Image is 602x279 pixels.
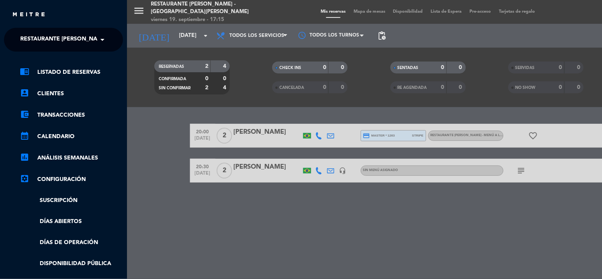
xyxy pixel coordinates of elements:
[20,152,29,162] i: assessment
[20,110,123,120] a: account_balance_walletTransacciones
[20,131,29,140] i: calendar_month
[20,67,123,77] a: chrome_reader_modeListado de Reservas
[20,238,123,247] a: Días de Operación
[20,196,123,205] a: Suscripción
[20,153,123,163] a: assessmentANÁLISIS SEMANALES
[12,12,46,18] img: MEITRE
[20,31,217,48] span: Restaurante [PERSON_NAME] - [GEOGRAPHIC_DATA][PERSON_NAME]
[20,259,123,268] a: Disponibilidad pública
[20,110,29,119] i: account_balance_wallet
[20,88,29,98] i: account_box
[20,89,123,98] a: account_boxClientes
[20,174,29,183] i: settings_applications
[20,132,123,141] a: calendar_monthCalendario
[20,217,123,226] a: Días abiertos
[20,175,123,184] a: Configuración
[20,67,29,76] i: chrome_reader_mode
